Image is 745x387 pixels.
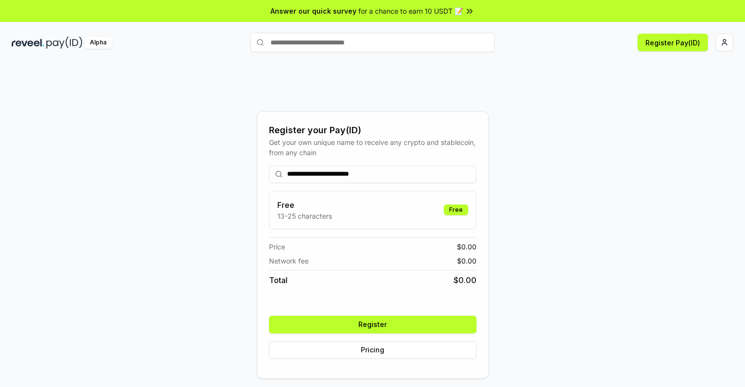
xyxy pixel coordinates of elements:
[12,37,44,49] img: reveel_dark
[277,199,332,211] h3: Free
[358,6,463,16] span: for a chance to earn 10 USDT 📝
[457,242,476,252] span: $ 0.00
[638,34,708,51] button: Register Pay(ID)
[84,37,112,49] div: Alpha
[269,256,309,266] span: Network fee
[444,204,468,215] div: Free
[269,274,288,286] span: Total
[269,123,476,137] div: Register your Pay(ID)
[277,211,332,221] p: 13-25 characters
[270,6,356,16] span: Answer our quick survey
[269,316,476,333] button: Register
[269,341,476,359] button: Pricing
[457,256,476,266] span: $ 0.00
[269,137,476,158] div: Get your own unique name to receive any crypto and stablecoin, from any chain
[454,274,476,286] span: $ 0.00
[46,37,83,49] img: pay_id
[269,242,285,252] span: Price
